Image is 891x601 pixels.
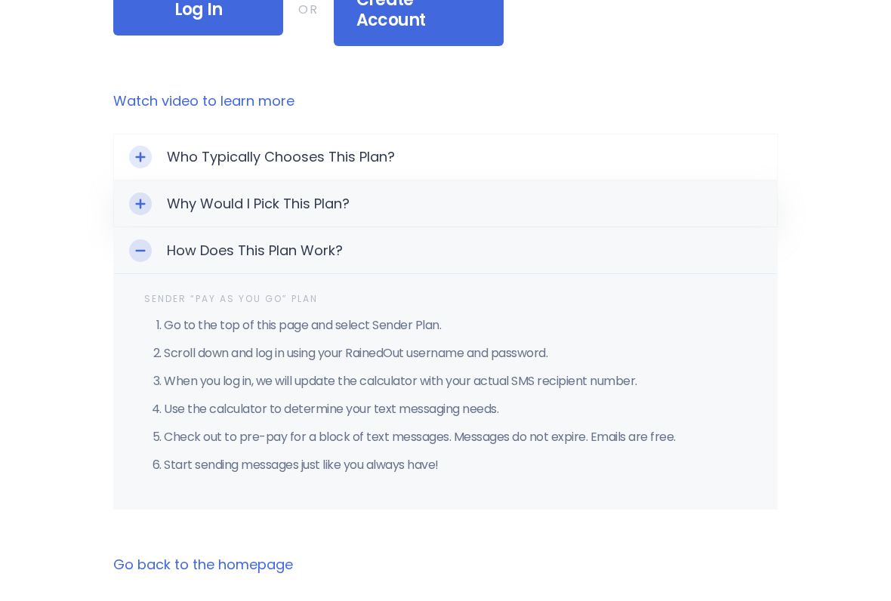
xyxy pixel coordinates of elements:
[164,372,747,390] li: When you log in, we will update the calculator with your actual SMS recipient number.
[164,316,747,334] li: Go to the top of this page and select Sender Plan.
[114,228,777,274] div: Toggle ExpandHow Does This Plan Work?
[164,400,747,418] li: Use the calculator to determine your text messaging needs.
[129,239,152,262] div: Toggle Expand
[164,428,747,446] li: Check out to pre-pay for a block of text messages. Messages do not expire. Emails are free.
[129,146,152,168] div: Toggle Expand
[129,193,152,215] div: Toggle Expand
[164,344,747,362] li: Scroll down and log in using your RainedOut username and password.
[113,91,778,111] a: Watch video to learn more
[164,456,747,474] li: Start sending messages just like you always have!
[114,181,777,227] div: Toggle ExpandWhy Would I Pick This Plan?
[144,289,747,309] div: Sender “Pay As You Go” Plan
[114,134,777,180] div: Toggle ExpandWho Typically Chooses This Plan?
[113,555,293,574] a: Go back to the homepage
